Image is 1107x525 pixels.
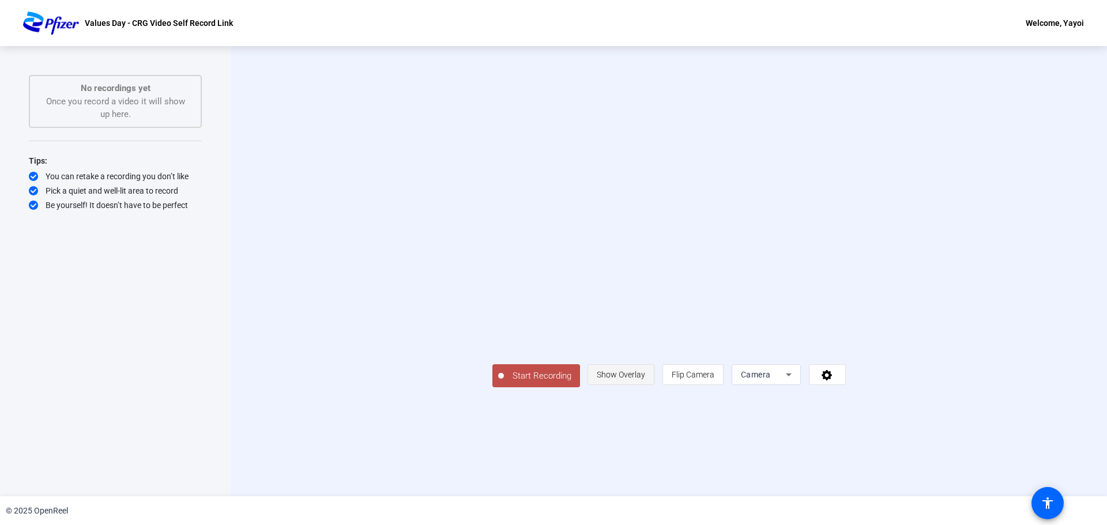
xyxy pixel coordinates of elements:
[85,16,233,30] p: Values Day - CRG Video Self Record Link
[588,364,654,385] button: Show Overlay
[597,370,645,379] span: Show Overlay
[29,154,202,168] div: Tips:
[42,82,189,121] div: Once you record a video it will show up here.
[504,369,580,383] span: Start Recording
[29,171,202,182] div: You can retake a recording you don’t like
[672,370,714,379] span: Flip Camera
[492,364,580,387] button: Start Recording
[29,199,202,211] div: Be yourself! It doesn’t have to be perfect
[6,505,68,517] div: © 2025 OpenReel
[741,370,771,379] span: Camera
[42,82,189,95] p: No recordings yet
[29,185,202,197] div: Pick a quiet and well-lit area to record
[1026,16,1084,30] div: Welcome, Yayoi
[23,12,79,35] img: OpenReel logo
[1041,496,1055,510] mat-icon: accessibility
[662,364,724,385] button: Flip Camera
